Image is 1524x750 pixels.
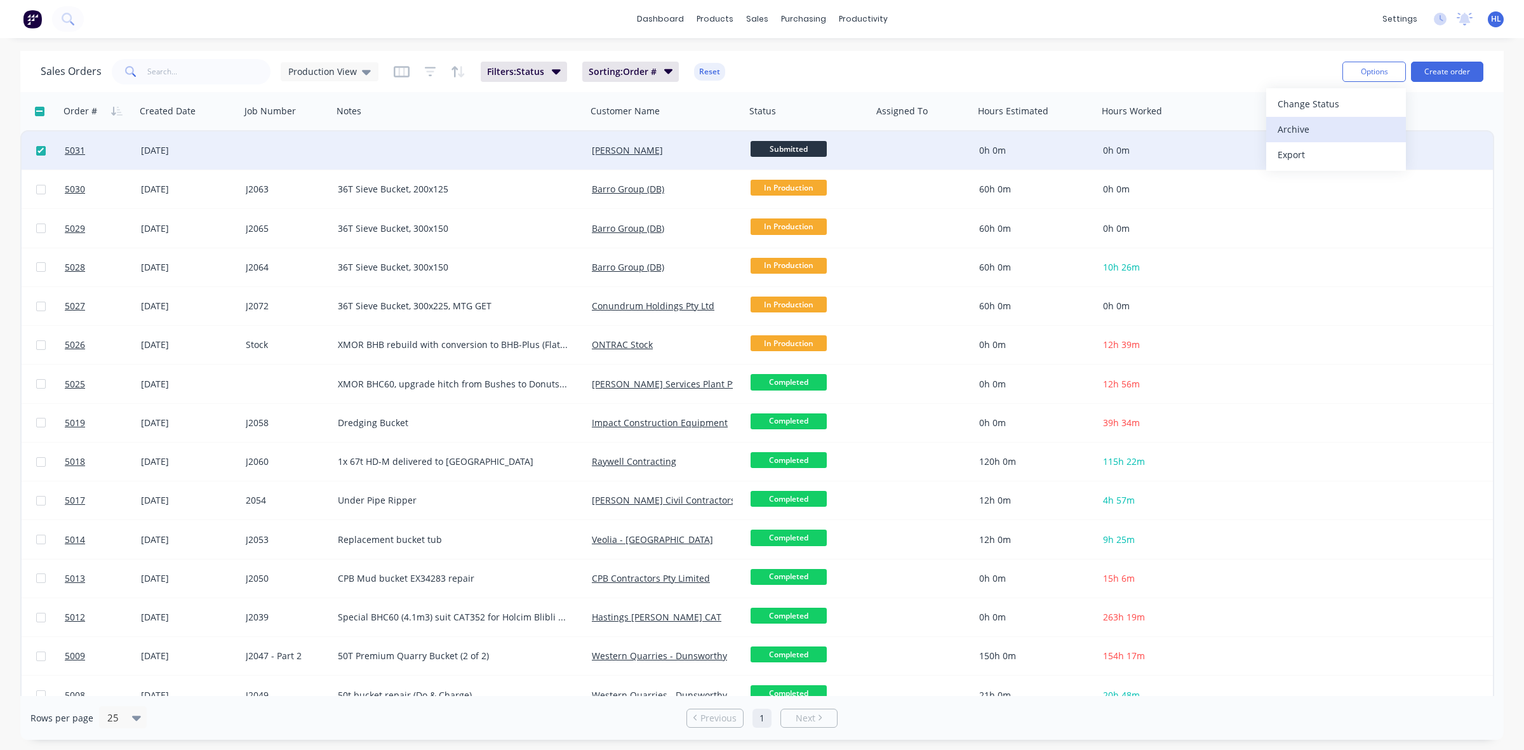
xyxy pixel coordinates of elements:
span: 39h 34m [1103,417,1140,429]
a: 5029 [65,210,141,248]
a: 5026 [65,326,141,364]
div: J2065 [246,222,324,235]
div: 21h 0m [979,689,1087,702]
a: [PERSON_NAME] Services Plant Pty Ltd [592,378,756,390]
div: Hours Worked [1102,105,1162,117]
div: XMOR BHC60, upgrade hitch from Bushes to Donuts plus Bearings [338,378,570,391]
span: 12h 56m [1103,378,1140,390]
div: [DATE] [141,455,236,468]
span: 5018 [65,455,85,468]
span: 9h 25m [1103,533,1135,546]
div: [DATE] [141,494,236,507]
div: 36T Sieve Bucket, 300x150 [338,222,570,235]
span: 20h 48m [1103,689,1140,701]
div: Status [749,105,776,117]
span: 10h 26m [1103,261,1140,273]
div: 1x 67t HD-M delivered to [GEOGRAPHIC_DATA] [338,455,570,468]
div: [DATE] [141,689,236,702]
a: 5008 [65,676,141,714]
div: 36T Sieve Bucket, 300x225, MTG GET [338,300,570,312]
a: 5028 [65,248,141,286]
a: 5031 [65,131,141,170]
div: 150h 0m [979,650,1087,662]
a: Barro Group (DB) [592,183,664,195]
span: Completed [751,530,827,546]
div: J2047 - Part 2 [246,650,324,662]
span: 263h 19m [1103,611,1145,623]
a: Western Quarries - Dunsworthy [592,650,727,662]
div: purchasing [775,10,832,29]
a: Conundrum Holdings Pty Ltd [592,300,714,312]
div: Under Pipe Ripper [338,494,570,507]
a: Hastings [PERSON_NAME] CAT [592,611,721,623]
div: 12h 0m [979,494,1087,507]
div: 50t bucket repair (Do & Charge) [338,689,570,702]
span: 5009 [65,650,85,662]
div: Export [1278,145,1394,164]
div: J2050 [246,572,324,585]
button: Options [1342,62,1406,82]
span: Completed [751,491,827,507]
span: 115h 22m [1103,455,1145,467]
span: 0h 0m [1103,222,1130,234]
a: ONTRAC Stock [592,338,653,351]
span: Previous [700,712,737,725]
div: J2063 [246,183,324,196]
a: 5025 [65,365,141,403]
span: Rows per page [30,712,93,725]
div: [DATE] [141,338,236,351]
div: 0h 0m [979,338,1087,351]
div: 120h 0m [979,455,1087,468]
a: Impact Construction Equipment [592,417,728,429]
button: Create order [1411,62,1483,82]
span: 5008 [65,689,85,702]
span: 5017 [65,494,85,507]
div: [DATE] [141,572,236,585]
div: XMOR BHB rebuild with conversion to BHB-Plus (Flat Lip) [338,338,570,351]
div: J2072 [246,300,324,312]
span: 5026 [65,338,85,351]
span: Filters: Status [487,65,544,78]
a: Page 1 is your current page [752,709,772,728]
button: Reset [694,63,725,81]
a: 5009 [65,637,141,675]
span: 5029 [65,222,85,235]
div: Created Date [140,105,196,117]
span: Completed [751,413,827,429]
div: Dredging Bucket [338,417,570,429]
a: 5030 [65,170,141,208]
button: Sorting:Order # [582,62,679,82]
span: 5013 [65,572,85,585]
span: Submitted [751,141,827,157]
div: Assigned To [876,105,928,117]
a: Barro Group (DB) [592,261,664,273]
span: Production View [288,65,357,78]
span: In Production [751,258,827,274]
a: 5018 [65,443,141,481]
div: CPB Mud bucket EX34283 repair [338,572,570,585]
span: 5027 [65,300,85,312]
span: Completed [751,452,827,468]
span: 5019 [65,417,85,429]
span: Next [796,712,815,725]
a: 5013 [65,559,141,598]
span: In Production [751,297,827,312]
a: Previous page [687,712,743,725]
div: Special BHC60 (4.1m3) suit CAT352 for Holcim Blibli QLD [338,611,570,624]
ul: Pagination [681,709,843,728]
div: 0h 0m [979,572,1087,585]
a: 5019 [65,404,141,442]
div: J2058 [246,417,324,429]
button: Change Status [1266,91,1406,117]
div: settings [1376,10,1424,29]
a: dashboard [631,10,690,29]
span: Completed [751,608,827,624]
a: Veolia - [GEOGRAPHIC_DATA] [592,533,713,546]
div: 36T Sieve Bucket, 200x125 [338,183,570,196]
span: In Production [751,335,827,351]
button: Filters:Status [481,62,567,82]
a: CPB Contractors Pty Limited [592,572,710,584]
div: 12h 0m [979,533,1087,546]
input: Search... [147,59,271,84]
div: 60h 0m [979,261,1087,274]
